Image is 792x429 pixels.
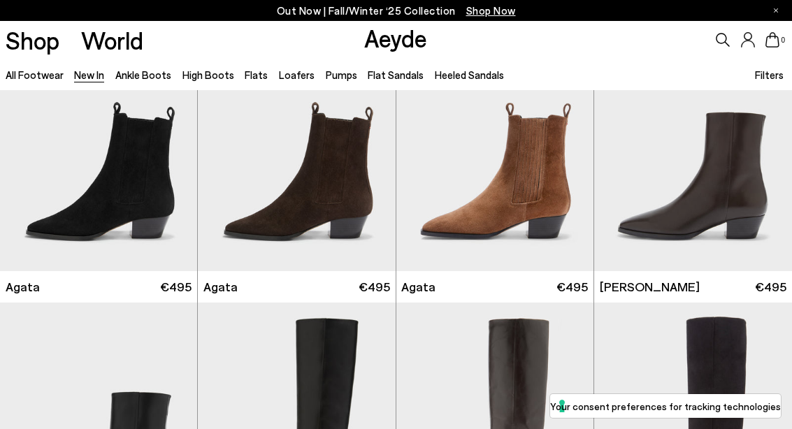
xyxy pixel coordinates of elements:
[550,399,781,414] label: Your consent preferences for tracking technologies
[466,4,516,17] span: Navigate to /collections/new-in
[279,68,315,81] a: Loafers
[198,22,395,270] img: Agata Suede Ankle Boots
[6,28,59,52] a: Shop
[556,278,588,296] span: €495
[359,278,390,296] span: €495
[435,68,504,81] a: Heeled Sandals
[550,394,781,418] button: Your consent preferences for tracking technologies
[6,68,64,81] a: All Footwear
[160,278,192,296] span: €495
[779,36,786,44] span: 0
[755,278,786,296] span: €495
[368,68,424,81] a: Flat Sandals
[326,68,357,81] a: Pumps
[755,68,784,81] span: Filters
[594,271,792,303] a: [PERSON_NAME] €495
[765,32,779,48] a: 0
[74,68,104,81] a: New In
[401,278,435,296] span: Agata
[6,278,40,296] span: Agata
[115,68,171,81] a: Ankle Boots
[277,2,516,20] p: Out Now | Fall/Winter ‘25 Collection
[396,271,593,303] a: Agata €495
[203,278,238,296] span: Agata
[182,68,234,81] a: High Boots
[600,278,700,296] span: [PERSON_NAME]
[245,68,268,81] a: Flats
[594,22,792,270] img: Baba Pointed Cowboy Boots
[364,23,427,52] a: Aeyde
[396,22,593,270] img: Agata Suede Ankle Boots
[198,271,395,303] a: Agata €495
[81,28,143,52] a: World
